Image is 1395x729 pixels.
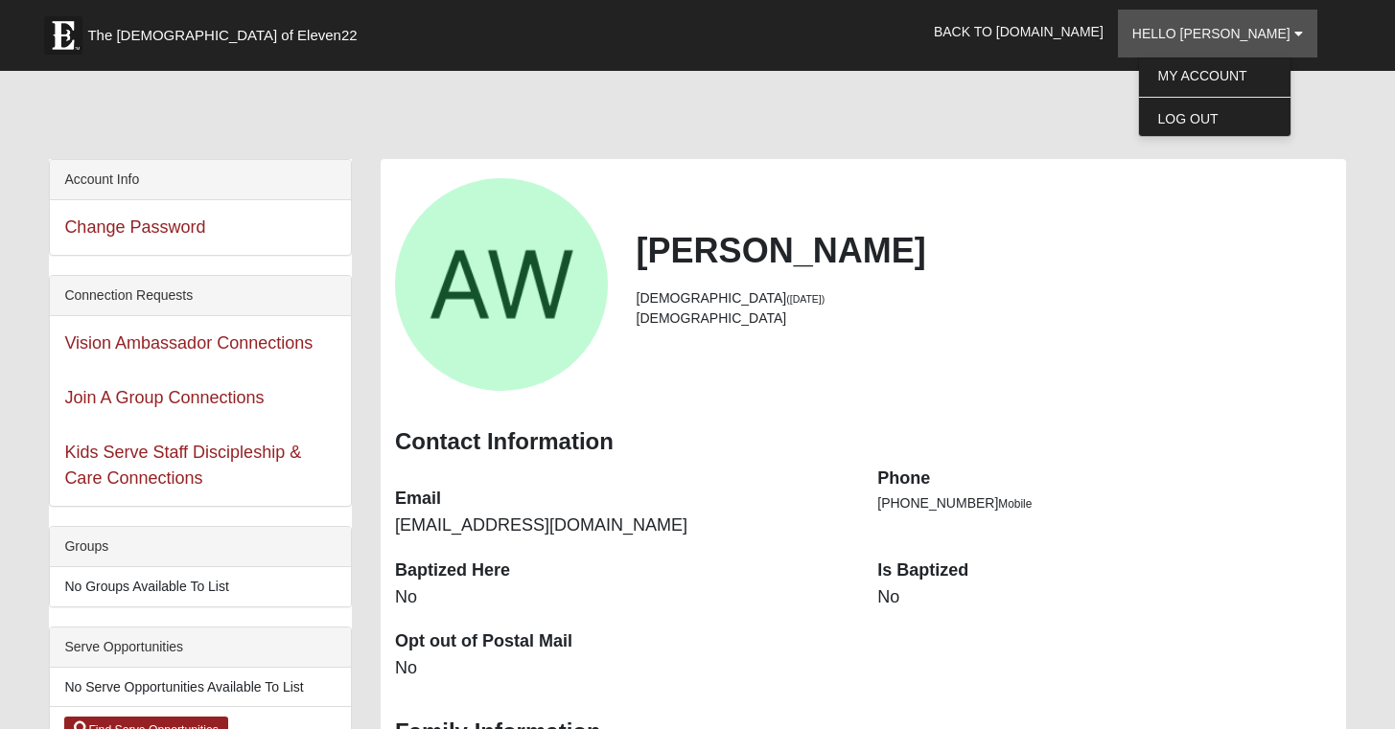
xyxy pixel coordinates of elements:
div: Connection Requests [50,276,351,316]
div: Groups [50,527,351,567]
li: [DEMOGRAPHIC_DATA] [637,308,1332,329]
a: Back to [DOMAIN_NAME] [919,8,1118,56]
dd: [EMAIL_ADDRESS][DOMAIN_NAME] [395,513,849,538]
a: The [DEMOGRAPHIC_DATA] of Eleven22 [35,7,418,55]
div: Serve Opportunities [50,627,351,668]
span: The [DEMOGRAPHIC_DATA] of Eleven22 [87,26,357,45]
a: View Fullsize Photo [395,178,608,391]
dt: Email [395,487,849,512]
li: [PHONE_NUMBER] [877,493,1331,513]
small: ([DATE]) [786,293,825,305]
img: Eleven22 logo [44,16,82,55]
a: Join A Group Connections [64,388,264,407]
li: No Groups Available To List [50,567,351,606]
a: My Account [1139,63,1290,88]
span: Hello [PERSON_NAME] [1132,26,1290,41]
dt: Opt out of Postal Mail [395,629,849,654]
h3: Contact Information [395,428,1332,456]
a: Kids Serve Staff Discipleship & Care Connections [64,443,301,488]
dt: Is Baptized [877,558,1331,583]
a: Vision Ambassador Connections [64,333,313,353]
a: Log Out [1139,106,1290,131]
dd: No [395,585,849,610]
dt: Phone [877,467,1331,491]
a: Hello [PERSON_NAME] [1118,10,1317,57]
dd: No [395,656,849,681]
dt: Baptized Here [395,558,849,583]
span: Mobile [998,497,1032,511]
a: Change Password [64,217,205,237]
dd: No [877,585,1331,610]
li: No Serve Opportunities Available To List [50,668,351,707]
div: Account Info [50,160,351,200]
h2: [PERSON_NAME] [637,230,1332,271]
li: [DEMOGRAPHIC_DATA] [637,288,1332,308]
